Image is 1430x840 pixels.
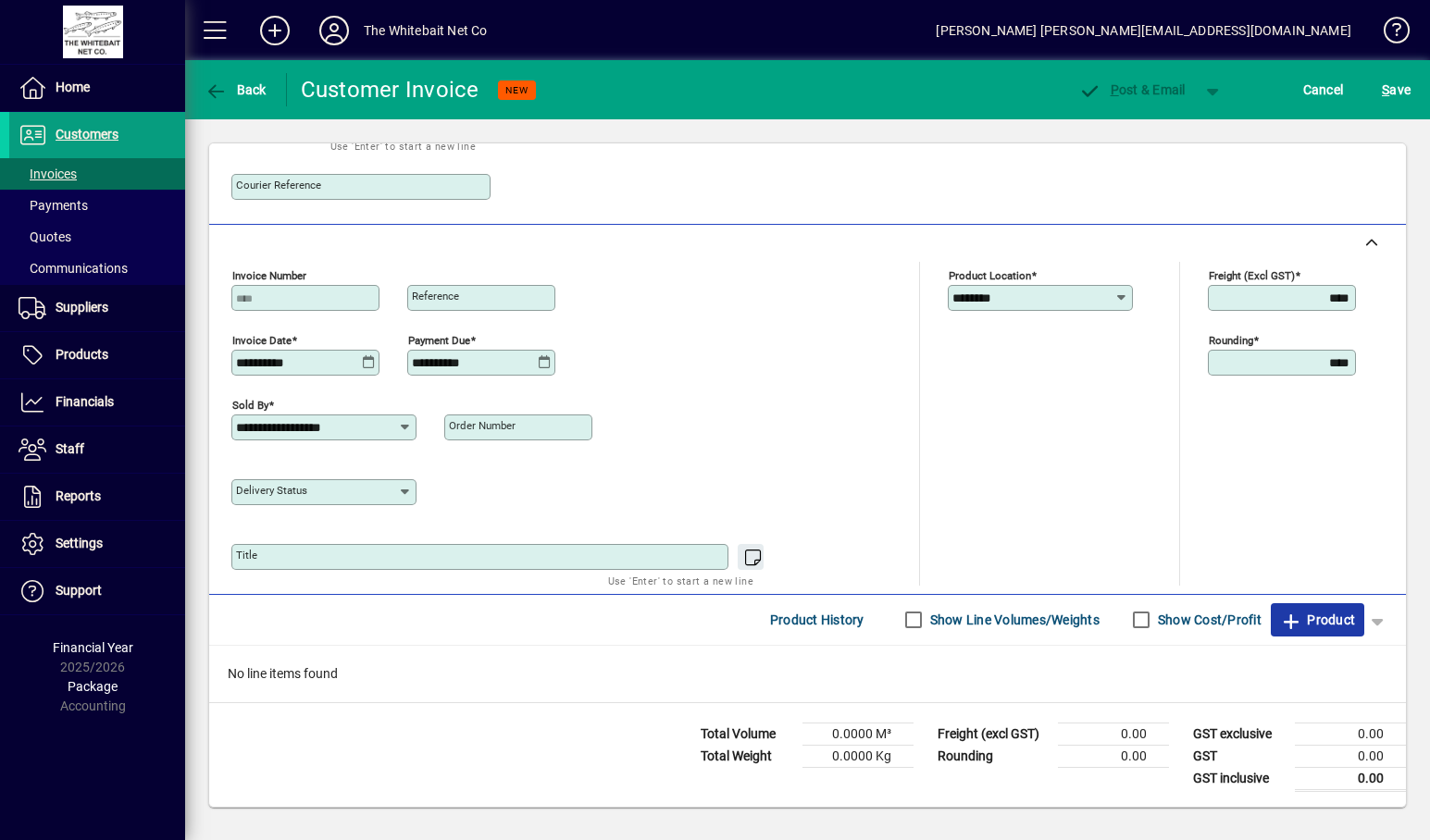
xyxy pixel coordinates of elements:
[9,332,185,378] a: Products
[9,285,185,331] a: Suppliers
[1069,73,1195,106] button: Post & Email
[1058,745,1169,767] td: 0.00
[1377,73,1415,106] button: Save
[1111,82,1119,97] span: P
[330,135,476,156] mat-hint: Use 'Enter' to start a new line
[185,73,287,106] app-page-header-button: Back
[1209,268,1295,281] mat-label: Freight (excl GST)
[691,723,802,745] td: Total Volume
[1295,723,1406,745] td: 0.00
[505,84,528,96] span: NEW
[608,570,753,591] mat-hint: Use 'Enter' to start a new line
[232,333,292,346] mat-label: Invoice date
[56,488,101,503] span: Reports
[9,426,185,473] a: Staff
[926,611,1100,629] label: Show Line Volumes/Weights
[19,261,128,276] span: Communications
[232,398,268,411] mat-label: Sold by
[936,16,1351,45] div: [PERSON_NAME] [PERSON_NAME][EMAIL_ADDRESS][DOMAIN_NAME]
[236,484,307,497] mat-label: Delivery status
[56,347,108,362] span: Products
[1271,603,1364,636] button: Product
[56,536,103,550] span: Settings
[928,723,1058,745] td: Freight (excl GST)
[56,127,118,142] span: Customers
[19,198,88,213] span: Payments
[1280,605,1355,635] span: Product
[9,221,185,253] a: Quotes
[9,379,185,426] a: Financials
[1303,75,1344,105] span: Cancel
[1209,333,1253,346] mat-label: Rounding
[408,333,470,346] mat-label: Payment due
[19,229,71,244] span: Quotes
[56,583,102,598] span: Support
[1184,745,1295,767] td: GST
[1078,82,1186,97] span: ost & Email
[802,745,914,767] td: 0.0000 Kg
[1295,767,1406,790] td: 0.00
[236,179,321,191] mat-label: Courier Reference
[9,158,185,190] a: Invoices
[1382,75,1411,105] span: ave
[9,521,185,567] a: Settings
[770,605,864,635] span: Product History
[301,75,479,105] div: Customer Invoice
[1184,723,1295,745] td: GST exclusive
[68,679,118,694] span: Package
[1154,611,1262,629] label: Show Cost/Profit
[9,568,185,614] a: Support
[209,646,1406,702] div: No line items found
[9,474,185,520] a: Reports
[236,549,257,562] mat-label: Title
[9,253,185,284] a: Communications
[56,441,84,456] span: Staff
[1295,745,1406,767] td: 0.00
[56,300,108,315] span: Suppliers
[1382,82,1389,97] span: S
[1058,723,1169,745] td: 0.00
[56,80,90,94] span: Home
[56,394,114,409] span: Financials
[19,167,77,181] span: Invoices
[364,16,488,45] div: The Whitebait Net Co
[232,268,306,281] mat-label: Invoice number
[9,190,185,221] a: Payments
[763,603,872,636] button: Product History
[412,290,459,303] mat-label: Reference
[802,723,914,745] td: 0.0000 M³
[200,73,271,106] button: Back
[691,745,802,767] td: Total Weight
[949,268,1031,281] mat-label: Product location
[9,65,185,111] a: Home
[928,745,1058,767] td: Rounding
[1184,767,1295,790] td: GST inclusive
[1299,73,1349,106] button: Cancel
[53,640,133,655] span: Financial Year
[1370,4,1407,64] a: Knowledge Base
[305,14,364,47] button: Profile
[245,14,305,47] button: Add
[205,82,267,97] span: Back
[449,419,516,432] mat-label: Order number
